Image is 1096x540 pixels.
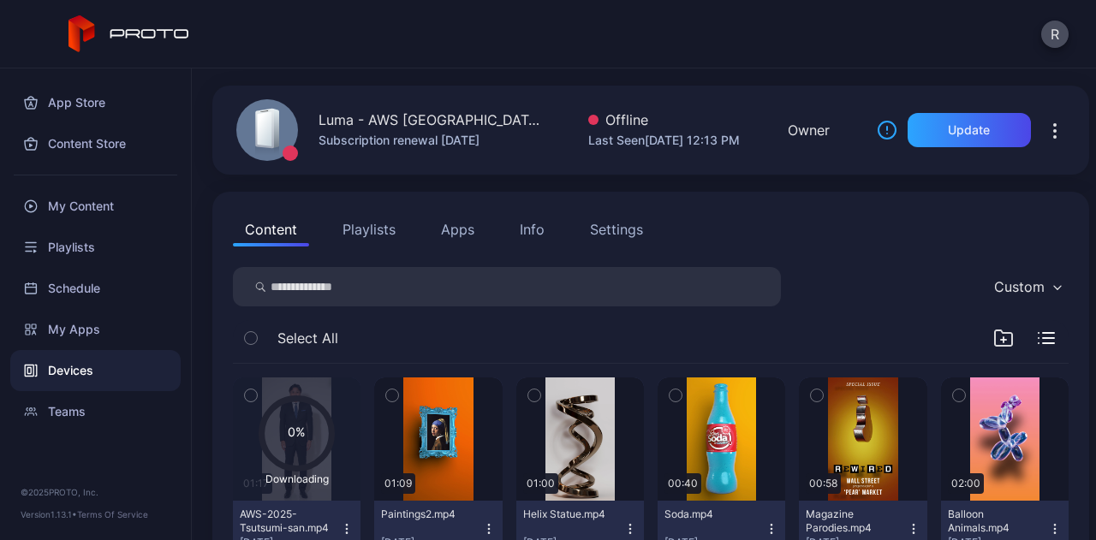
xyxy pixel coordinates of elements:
[994,278,1045,295] div: Custom
[523,507,617,521] div: Helix Statue.mp4
[259,472,336,486] div: Downloading
[588,110,740,130] div: Offline
[77,509,148,519] a: Terms Of Service
[590,219,643,240] div: Settings
[10,309,181,350] a: My Apps
[319,110,541,130] div: Luma - AWS [GEOGRAPHIC_DATA]
[233,212,309,246] button: Content
[319,130,541,151] div: Subscription renewal [DATE]
[986,267,1069,306] button: Custom
[381,507,475,521] div: Paintings2.mp4
[21,509,77,519] span: Version 1.13.1 •
[588,130,740,151] div: Last Seen [DATE] 12:13 PM
[240,507,334,535] div: AWS-2025-Tsutsumi-san.mp4
[10,123,181,164] a: Content Store
[331,212,408,246] button: Playlists
[948,123,990,137] div: Update
[10,227,181,268] a: Playlists
[21,485,170,499] div: © 2025 PROTO, Inc.
[10,391,181,432] a: Teams
[788,120,830,140] div: Owner
[10,186,181,227] a: My Content
[508,212,557,246] button: Info
[908,113,1031,147] button: Update
[277,328,338,348] span: Select All
[10,82,181,123] a: App Store
[429,212,486,246] button: Apps
[520,219,545,240] div: Info
[948,507,1042,535] div: Balloon Animals.mp4
[664,507,759,521] div: Soda.mp4
[1041,21,1069,48] button: R
[288,425,306,440] text: 0%
[578,212,655,246] button: Settings
[10,350,181,391] a: Devices
[806,507,900,535] div: Magazine Parodies.mp4
[10,268,181,309] a: Schedule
